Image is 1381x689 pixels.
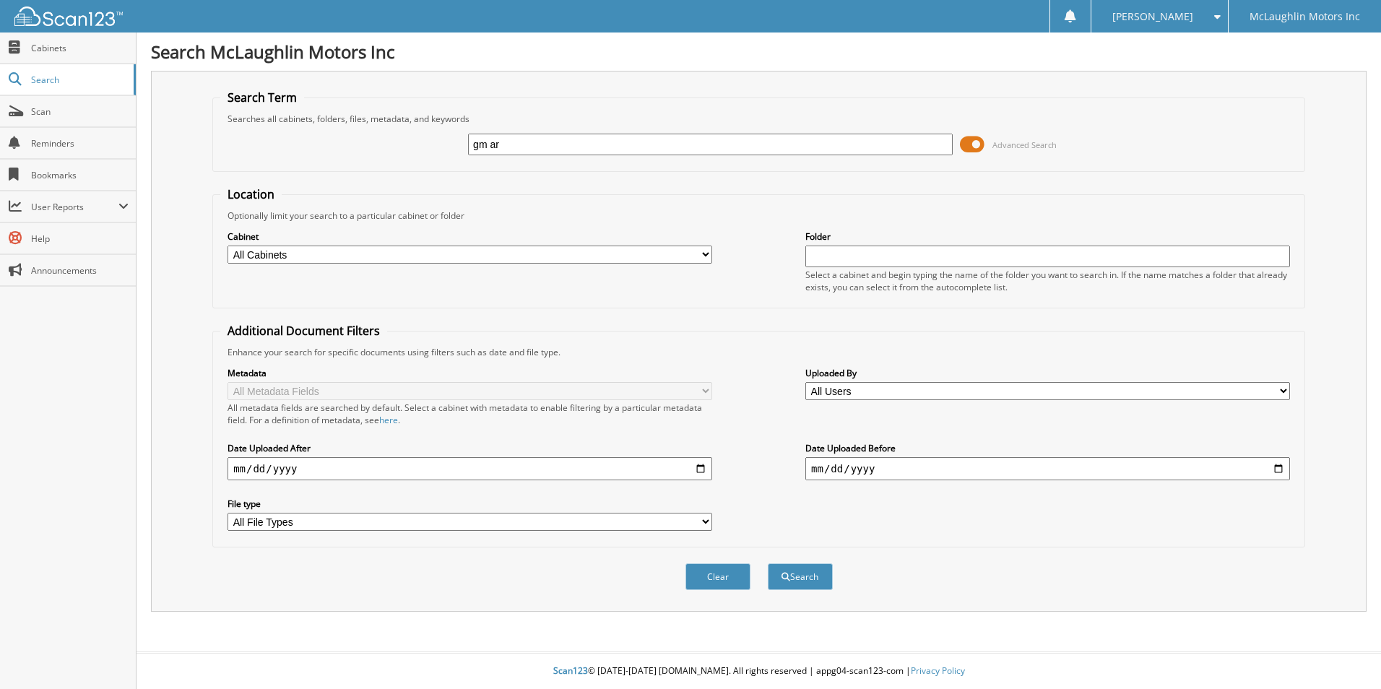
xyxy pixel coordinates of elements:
[228,457,712,480] input: start
[805,269,1290,293] div: Select a cabinet and begin typing the name of the folder you want to search in. If the name match...
[31,105,129,118] span: Scan
[31,42,129,54] span: Cabinets
[805,230,1290,243] label: Folder
[805,442,1290,454] label: Date Uploaded Before
[31,264,129,277] span: Announcements
[137,654,1381,689] div: © [DATE]-[DATE] [DOMAIN_NAME]. All rights reserved | appg04-scan123-com |
[31,169,129,181] span: Bookmarks
[1250,12,1360,21] span: McLaughlin Motors Inc
[228,442,712,454] label: Date Uploaded After
[31,137,129,149] span: Reminders
[31,74,126,86] span: Search
[151,40,1367,64] h1: Search McLaughlin Motors Inc
[220,90,304,105] legend: Search Term
[805,457,1290,480] input: end
[805,367,1290,379] label: Uploaded By
[220,186,282,202] legend: Location
[31,201,118,213] span: User Reports
[228,402,712,426] div: All metadata fields are searched by default. Select a cabinet with metadata to enable filtering b...
[685,563,750,590] button: Clear
[220,209,1297,222] div: Optionally limit your search to a particular cabinet or folder
[553,664,588,677] span: Scan123
[768,563,833,590] button: Search
[220,113,1297,125] div: Searches all cabinets, folders, files, metadata, and keywords
[31,233,129,245] span: Help
[14,6,123,26] img: scan123-logo-white.svg
[220,346,1297,358] div: Enhance your search for specific documents using filters such as date and file type.
[1309,620,1381,689] iframe: Chat Widget
[911,664,965,677] a: Privacy Policy
[228,367,712,379] label: Metadata
[1112,12,1193,21] span: [PERSON_NAME]
[992,139,1057,150] span: Advanced Search
[379,414,398,426] a: here
[228,498,712,510] label: File type
[220,323,387,339] legend: Additional Document Filters
[228,230,712,243] label: Cabinet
